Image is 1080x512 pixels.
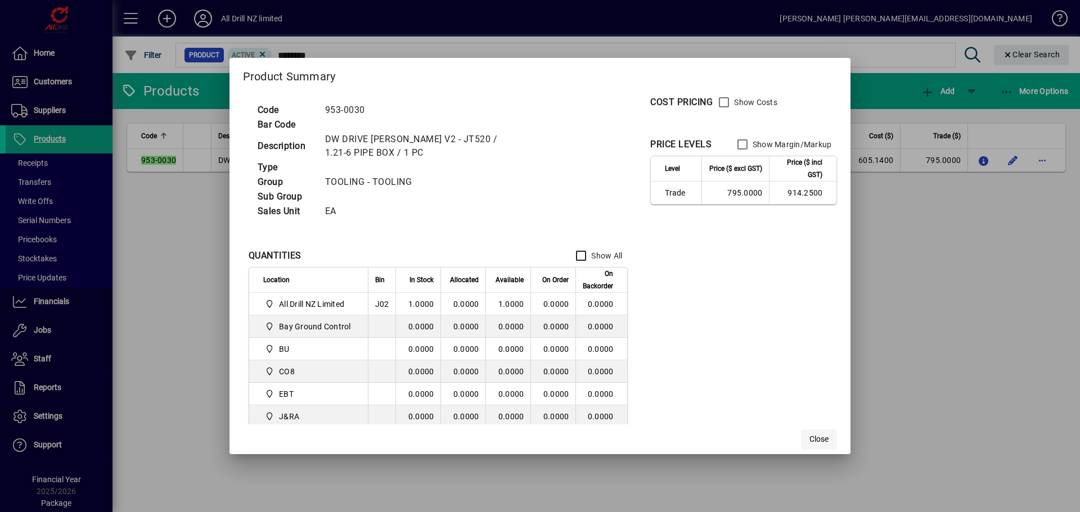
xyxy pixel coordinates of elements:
span: 0.0000 [543,389,569,398]
span: Price ($ excl GST) [709,162,762,175]
td: 0.0000 [575,293,627,315]
span: Price ($ incl GST) [776,156,822,181]
td: Group [252,175,319,189]
td: 0.0000 [395,360,440,383]
span: J&RA [263,410,355,423]
td: EA [319,204,524,219]
label: Show All [589,250,622,261]
div: PRICE LEVELS [650,138,712,151]
td: J02 [368,293,396,315]
td: 0.0000 [440,293,485,315]
span: Location [263,274,290,286]
span: Trade [665,187,695,198]
td: 0.0000 [575,383,627,405]
td: Sub Group [252,189,319,204]
button: Close [801,429,837,450]
span: Available [496,274,524,286]
span: Close [809,433,829,445]
span: 0.0000 [543,412,569,421]
div: COST PRICING [650,96,713,109]
span: 0.0000 [543,300,569,309]
span: On Backorder [583,268,613,292]
span: All Drill NZ Limited [279,298,344,310]
span: Bin [375,274,385,286]
td: Code [252,103,319,117]
td: 0.0000 [440,338,485,360]
span: EBT [279,388,294,400]
span: 0.0000 [543,367,569,376]
td: 0.0000 [485,338,530,360]
td: 0.0000 [395,315,440,338]
td: 0.0000 [440,383,485,405]
span: In Stock [409,274,434,286]
td: 0.0000 [575,315,627,338]
span: BU [279,343,290,355]
td: 0.0000 [575,405,627,428]
td: 0.0000 [485,360,530,383]
span: J&RA [279,411,299,422]
td: 0.0000 [485,405,530,428]
span: CO8 [263,365,355,378]
span: BU [263,342,355,356]
label: Show Costs [732,97,777,108]
span: EBT [263,387,355,401]
span: Level [665,162,680,175]
td: DW DRIVE [PERSON_NAME] V2 - JT520 / 1.21-6 PIPE BOX / 1 PC [319,132,524,160]
td: 0.0000 [395,338,440,360]
span: CO8 [279,366,295,377]
td: Sales Unit [252,204,319,219]
span: 0.0000 [543,322,569,331]
span: Bay Ground Control [263,320,355,333]
td: 0.0000 [440,405,485,428]
td: 953-0030 [319,103,524,117]
td: 1.0000 [485,293,530,315]
td: Bar Code [252,117,319,132]
span: 0.0000 [543,345,569,354]
span: Allocated [450,274,479,286]
td: 914.2500 [769,182,836,204]
td: 0.0000 [575,360,627,383]
td: 1.0000 [395,293,440,315]
td: 0.0000 [440,315,485,338]
span: On Order [542,274,569,286]
td: 0.0000 [485,383,530,405]
td: 0.0000 [395,383,440,405]
h2: Product Summary [229,58,851,90]
td: 0.0000 [575,338,627,360]
td: 0.0000 [485,315,530,338]
div: QUANTITIES [249,249,301,262]
span: All Drill NZ Limited [263,297,355,311]
td: 795.0000 [701,182,769,204]
td: Type [252,160,319,175]
td: 0.0000 [440,360,485,383]
td: Description [252,132,319,160]
td: 0.0000 [395,405,440,428]
label: Show Margin/Markup [750,139,832,150]
td: TOOLING - TOOLING [319,175,524,189]
span: Bay Ground Control [279,321,351,332]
